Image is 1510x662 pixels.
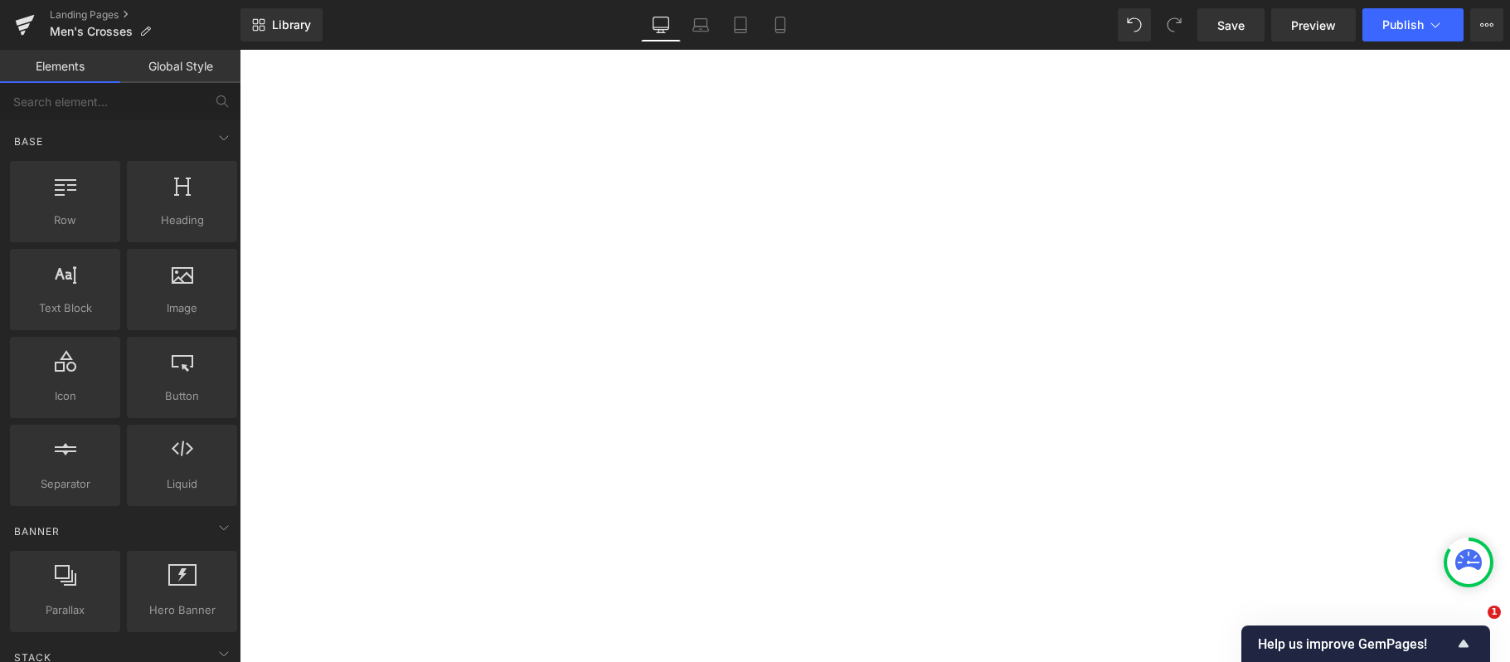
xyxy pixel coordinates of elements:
span: Heading [132,212,232,229]
button: More [1470,8,1503,41]
span: Library [272,17,311,32]
button: Show survey - Help us improve GemPages! [1258,634,1474,654]
span: Preview [1291,17,1336,34]
iframe: Intercom live chat [1454,606,1493,645]
span: Save [1217,17,1245,34]
a: Mobile [760,8,800,41]
span: Text Block [15,299,115,317]
span: Hero Banner [132,601,232,619]
span: Row [15,212,115,229]
span: Parallax [15,601,115,619]
a: Desktop [641,8,681,41]
span: Help us improve GemPages! [1258,636,1454,652]
span: Liquid [132,475,232,493]
span: 1 [1488,606,1501,619]
a: Landing Pages [50,8,240,22]
a: New Library [240,8,323,41]
span: Icon [15,387,115,405]
span: Button [132,387,232,405]
span: Base [12,134,45,149]
a: Preview [1271,8,1356,41]
button: Redo [1158,8,1191,41]
button: Publish [1362,8,1464,41]
span: Men's Crosses [50,25,133,38]
span: Publish [1382,18,1424,32]
a: Global Style [120,50,240,83]
a: Laptop [681,8,721,41]
button: Undo [1118,8,1151,41]
span: Separator [15,475,115,493]
span: Banner [12,523,61,539]
span: Image [132,299,232,317]
a: Tablet [721,8,760,41]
